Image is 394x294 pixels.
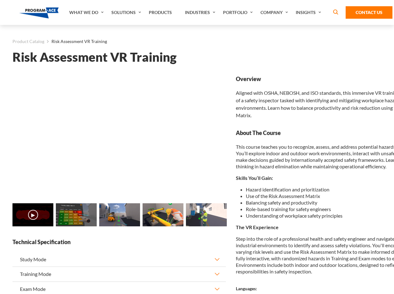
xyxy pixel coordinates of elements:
strong: Languages: [236,286,257,291]
img: Risk Assessment VR Training - Preview 3 [143,203,183,226]
button: Training Mode [12,267,226,281]
img: Risk Assessment VR Training - Preview 1 [56,203,97,226]
a: Contact Us [346,6,392,19]
button: Study Mode [12,252,226,267]
button: ▶ [28,210,38,220]
img: Risk Assessment VR Training - Video 0 [12,203,53,226]
img: Program-Ace [19,7,59,18]
iframe: Risk Assessment VR Training - Video 0 [12,75,226,195]
img: Risk Assessment VR Training - Preview 2 [99,203,140,226]
strong: Technical Specification [12,238,226,246]
a: Product Catalog [12,37,44,46]
li: Risk Assessment VR Training [44,37,107,46]
img: Risk Assessment VR Training - Preview 4 [186,203,227,226]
